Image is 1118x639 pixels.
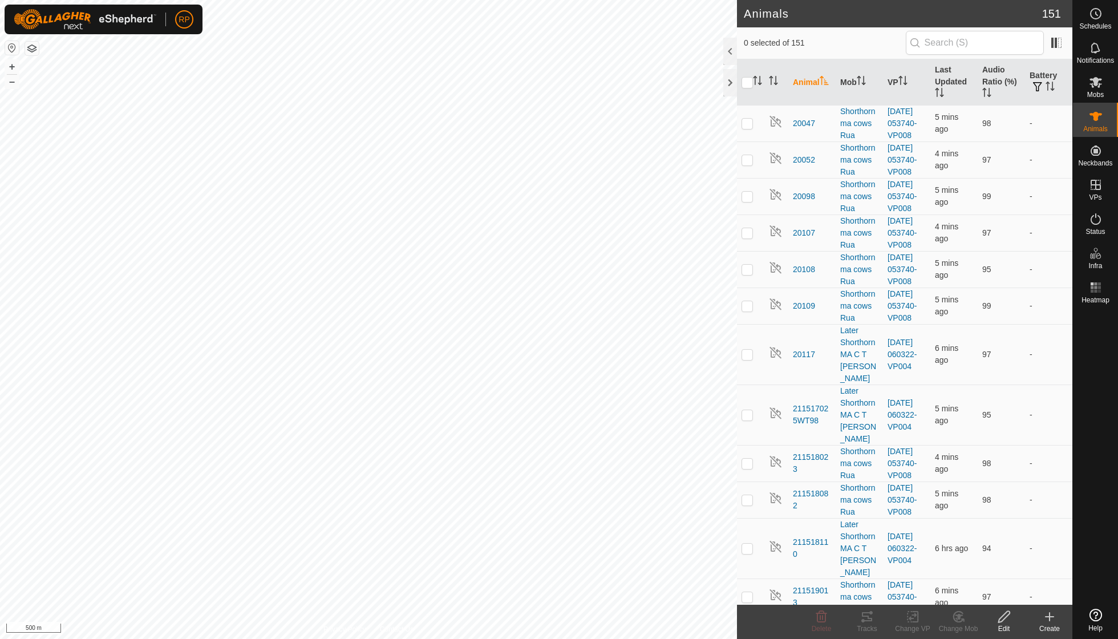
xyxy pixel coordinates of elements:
img: returning off [769,224,783,238]
div: Shorthorn ma cows Rua [840,252,878,288]
span: Schedules [1079,23,1111,30]
span: 30 Aug 2025 at 12:23 PM [935,343,958,365]
div: Shorthorn ma cows Rua [840,179,878,215]
span: 30 Aug 2025 at 12:23 PM [935,185,958,207]
span: 97 [982,155,991,164]
img: returning off [769,115,783,128]
div: Shorthorn ma cows Rua [840,215,878,251]
img: returning off [769,491,783,505]
span: Notifications [1077,57,1114,64]
th: Battery [1025,59,1072,106]
div: Create [1027,624,1072,634]
span: Animals [1083,126,1108,132]
span: 20098 [793,191,815,203]
td: - [1025,178,1072,215]
div: Change Mob [935,624,981,634]
span: 30 Aug 2025 at 12:24 PM [935,295,958,316]
td: - [1025,288,1072,324]
img: returning off [769,188,783,201]
a: [DATE] 053740-VP008 [888,289,917,322]
span: 97 [982,228,991,237]
span: 98 [982,459,991,468]
div: Change VP [890,624,935,634]
img: returning off [769,455,783,468]
span: 151 [1042,5,1061,22]
span: 98 [982,495,991,504]
img: returning off [769,540,783,553]
a: [DATE] 053740-VP008 [888,253,917,286]
span: 99 [982,192,991,201]
span: 98 [982,119,991,128]
p-sorticon: Activate to sort [1046,83,1055,92]
span: 30 Aug 2025 at 12:25 PM [935,149,958,170]
span: Help [1088,625,1103,632]
div: Edit [981,624,1027,634]
div: Tracks [844,624,890,634]
img: returning off [769,406,783,420]
div: Shorthorn ma cows Rua [840,446,878,482]
span: 95 [982,265,991,274]
td: - [1025,251,1072,288]
span: 20107 [793,227,815,239]
td: - [1025,141,1072,178]
span: 211518023 [793,451,831,475]
span: 211517025WT98 [793,403,831,427]
a: [DATE] 060322-VP004 [888,338,917,371]
td: - [1025,518,1072,579]
span: RP [179,14,189,26]
a: [DATE] 053740-VP008 [888,180,917,213]
p-sorticon: Activate to sort [982,90,991,99]
span: Neckbands [1078,160,1112,167]
a: [DATE] 053740-VP008 [888,580,917,613]
a: Contact Us [380,624,414,634]
p-sorticon: Activate to sort [935,90,944,99]
span: 30 Aug 2025 at 12:24 PM [935,489,958,510]
a: Privacy Policy [323,624,366,634]
a: [DATE] 060322-VP004 [888,532,917,565]
div: Later Shorthorn MA C T [PERSON_NAME] [840,519,878,579]
a: [DATE] 053740-VP008 [888,143,917,176]
th: Mob [836,59,883,106]
span: 20109 [793,300,815,312]
span: 20047 [793,118,815,130]
img: returning off [769,261,783,274]
button: – [5,75,19,88]
td: - [1025,482,1072,518]
span: Delete [812,625,832,633]
span: 99 [982,301,991,310]
td: - [1025,579,1072,615]
span: 211519013 [793,585,831,609]
span: 20117 [793,349,815,361]
span: 97 [982,592,991,601]
span: 211518082 [793,488,831,512]
span: 30 Aug 2025 at 5:45 AM [935,544,968,553]
p-sorticon: Activate to sort [898,78,908,87]
img: returning off [769,151,783,165]
span: 30 Aug 2025 at 12:23 PM [935,586,958,607]
span: 30 Aug 2025 at 12:24 PM [935,112,958,134]
span: 30 Aug 2025 at 12:24 PM [935,258,958,280]
span: 0 selected of 151 [744,37,906,49]
span: 95 [982,410,991,419]
p-sorticon: Activate to sort [753,78,762,87]
p-sorticon: Activate to sort [769,78,778,87]
img: returning off [769,588,783,602]
button: Reset Map [5,41,19,55]
a: [DATE] 060322-VP004 [888,398,917,431]
div: Shorthorn ma cows Rua [840,106,878,141]
span: Heatmap [1081,297,1109,304]
td: - [1025,385,1072,445]
td: - [1025,324,1072,385]
button: + [5,60,19,74]
p-sorticon: Activate to sort [857,78,866,87]
span: Status [1085,228,1105,235]
th: Animal [788,59,836,106]
span: 97 [982,350,991,359]
a: [DATE] 053740-VP008 [888,447,917,480]
span: Infra [1088,262,1102,269]
a: [DATE] 053740-VP008 [888,107,917,140]
span: 30 Aug 2025 at 12:24 PM [935,404,958,425]
span: 211518110 [793,536,831,560]
td: - [1025,105,1072,141]
th: VP [883,59,930,106]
